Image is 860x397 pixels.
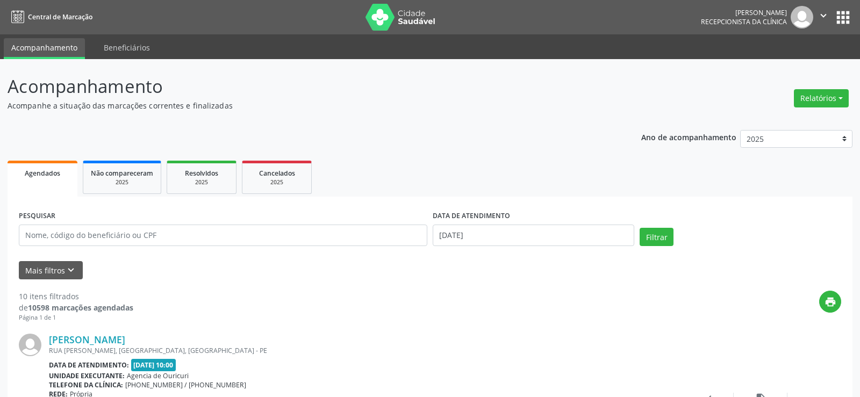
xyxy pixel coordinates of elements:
b: Unidade executante: [49,371,125,380]
span: Não compareceram [91,169,153,178]
div: 2025 [91,178,153,186]
div: 10 itens filtrados [19,291,133,302]
a: Beneficiários [96,38,157,57]
div: RUA [PERSON_NAME], [GEOGRAPHIC_DATA], [GEOGRAPHIC_DATA] - PE [49,346,680,355]
i: keyboard_arrow_down [65,264,77,276]
span: [PHONE_NUMBER] / [PHONE_NUMBER] [125,380,246,389]
label: PESQUISAR [19,208,55,225]
span: Agencia de Ouricuri [127,371,189,380]
span: Central de Marcação [28,12,92,21]
button: Relatórios [794,89,849,107]
span: Agendados [25,169,60,178]
span: [DATE] 10:00 [131,359,176,371]
input: Selecione um intervalo [433,225,634,246]
input: Nome, código do beneficiário ou CPF [19,225,427,246]
p: Ano de acompanhamento [641,130,736,143]
strong: 10598 marcações agendadas [28,302,133,313]
i:  [818,10,829,21]
button: Filtrar [640,228,673,246]
img: img [19,334,41,356]
div: Página 1 de 1 [19,313,133,322]
div: 2025 [250,178,304,186]
button: apps [834,8,852,27]
button:  [813,6,834,28]
b: Telefone da clínica: [49,380,123,389]
a: [PERSON_NAME] [49,334,125,345]
span: Recepcionista da clínica [701,17,787,26]
div: [PERSON_NAME] [701,8,787,17]
a: Central de Marcação [8,8,92,26]
div: 2025 [175,178,228,186]
label: DATA DE ATENDIMENTO [433,208,510,225]
span: Cancelados [259,169,295,178]
p: Acompanhamento [8,73,599,100]
img: img [791,6,813,28]
span: Resolvidos [185,169,218,178]
div: de [19,302,133,313]
button: Mais filtroskeyboard_arrow_down [19,261,83,280]
a: Acompanhamento [4,38,85,59]
i: print [825,296,836,308]
button: print [819,291,841,313]
b: Data de atendimento: [49,360,129,370]
p: Acompanhe a situação das marcações correntes e finalizadas [8,100,599,111]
